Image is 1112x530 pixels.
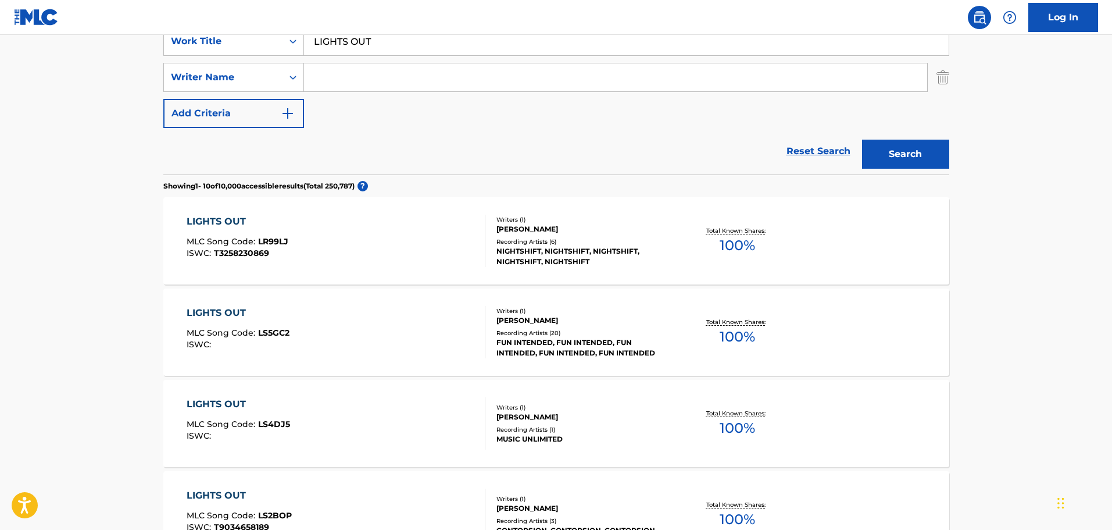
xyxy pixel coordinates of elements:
div: Work Title [171,34,276,48]
div: FUN INTENDED, FUN INTENDED, FUN INTENDED, FUN INTENDED, FUN INTENDED [496,337,672,358]
div: Recording Artists ( 6 ) [496,237,672,246]
span: 100 % [720,418,755,439]
span: 100 % [720,509,755,530]
span: ISWC : [187,431,214,441]
span: LS4DJ5 [258,419,290,429]
div: [PERSON_NAME] [496,315,672,326]
div: LIGHTS OUT [187,306,289,320]
div: MUSIC UNLIMITED [496,434,672,444]
iframe: Chat Widget [1054,474,1112,530]
div: Drag [1057,486,1064,521]
div: Recording Artists ( 1 ) [496,425,672,434]
span: MLC Song Code : [187,236,258,247]
button: Search [862,140,949,169]
span: ISWC : [187,248,214,258]
p: Total Known Shares: [706,318,768,326]
div: LIGHTS OUT [187,397,290,411]
button: Add Criteria [163,99,304,128]
span: LS5GC2 [258,328,289,338]
div: Writers ( 1 ) [496,307,672,315]
div: Recording Artists ( 20 ) [496,329,672,337]
span: MLC Song Code : [187,328,258,338]
span: MLC Song Code : [187,419,258,429]
span: LS2BOP [258,510,292,521]
img: help [1003,10,1017,24]
a: LIGHTS OUTMLC Song Code:LR99LJISWC:T3258230869Writers (1)[PERSON_NAME]Recording Artists (6)NIGHTS... [163,197,949,284]
span: T3258230869 [214,248,269,258]
span: 100 % [720,326,755,347]
div: [PERSON_NAME] [496,412,672,422]
img: MLC Logo [14,9,59,26]
p: Showing 1 - 10 of 10,000 accessible results (Total 250,787 ) [163,181,355,191]
p: Total Known Shares: [706,226,768,235]
span: ISWC : [187,339,214,350]
div: LIGHTS OUT [187,215,288,229]
div: [PERSON_NAME] [496,503,672,514]
a: Public Search [968,6,991,29]
div: [PERSON_NAME] [496,224,672,234]
div: Writers ( 1 ) [496,215,672,224]
div: Writers ( 1 ) [496,403,672,412]
span: ? [357,181,368,191]
img: search [972,10,986,24]
a: LIGHTS OUTMLC Song Code:LS4DJ5ISWC:Writers (1)[PERSON_NAME]Recording Artists (1)MUSIC UNLIMITEDTo... [163,380,949,467]
a: LIGHTS OUTMLC Song Code:LS5GC2ISWC:Writers (1)[PERSON_NAME]Recording Artists (20)FUN INTENDED, FU... [163,289,949,376]
span: 100 % [720,235,755,256]
p: Total Known Shares: [706,409,768,418]
img: Delete Criterion [936,63,949,92]
img: 9d2ae6d4665cec9f34b9.svg [281,106,295,120]
a: Reset Search [781,138,856,164]
form: Search Form [163,27,949,175]
div: Recording Artists ( 3 ) [496,517,672,525]
div: Help [998,6,1021,29]
div: LIGHTS OUT [187,489,292,503]
div: NIGHTSHIFT, NIGHTSHIFT, NIGHTSHIFT, NIGHTSHIFT, NIGHTSHIFT [496,246,672,267]
p: Total Known Shares: [706,500,768,509]
div: Writers ( 1 ) [496,495,672,503]
div: Writer Name [171,70,276,84]
span: LR99LJ [258,236,288,247]
a: Log In [1028,3,1098,32]
span: MLC Song Code : [187,510,258,521]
